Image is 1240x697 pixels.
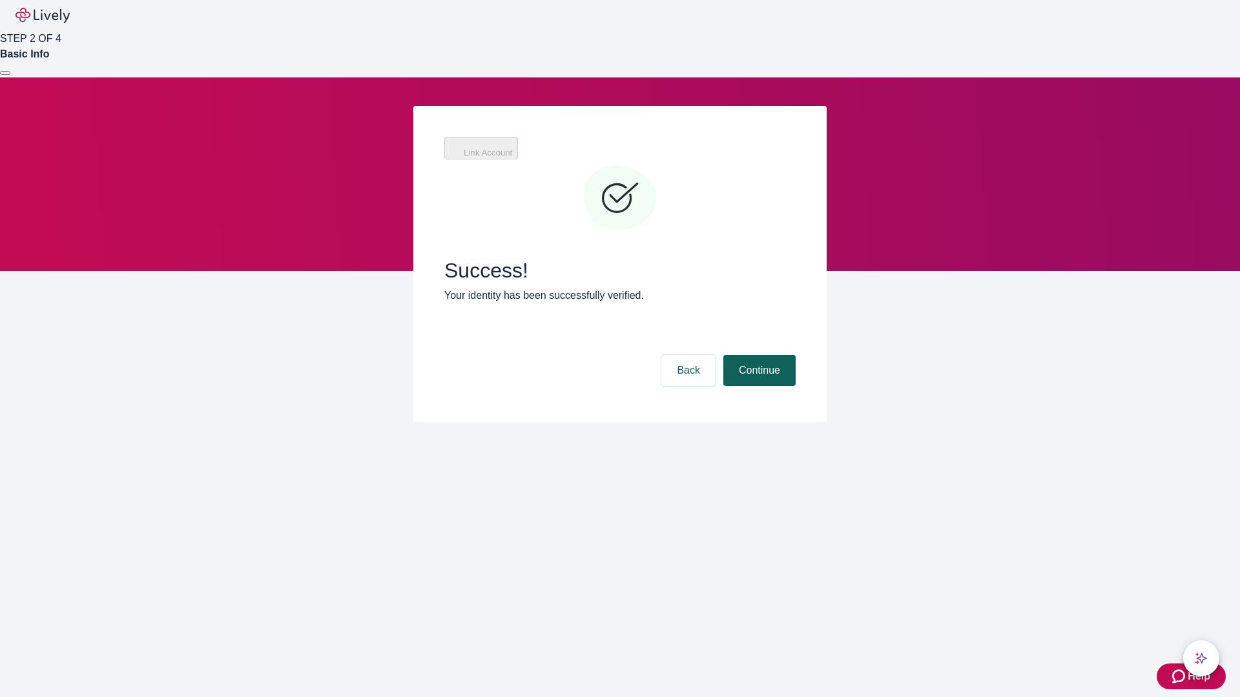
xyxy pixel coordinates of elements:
[1157,663,1226,689] button: Zendesk support iconHelp
[444,137,518,159] button: Link Account
[1195,652,1208,665] svg: Lively AI Assistant
[1172,669,1188,684] svg: Zendesk support icon
[1188,669,1210,684] span: Help
[1183,640,1219,676] button: chat
[15,8,70,23] img: Lively
[581,160,659,237] svg: Checkmark icon
[444,288,796,303] p: Your identity has been successfully verified.
[723,355,796,386] button: Continue
[444,258,796,283] span: Success!
[661,355,716,386] button: Back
